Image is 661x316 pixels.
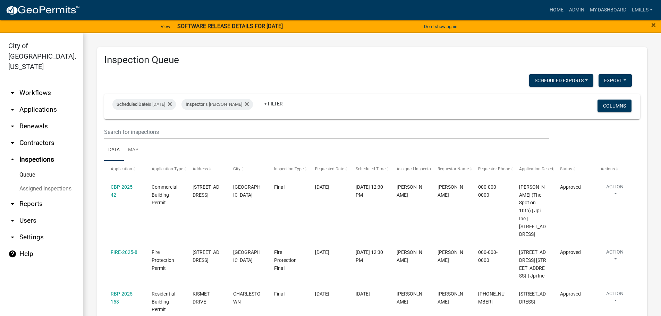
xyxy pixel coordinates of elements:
[117,102,148,107] span: Scheduled Date
[104,139,124,161] a: Data
[594,161,635,178] datatable-header-cell: Actions
[560,166,572,171] span: Status
[438,291,463,305] span: TROY
[397,291,422,305] span: Jeremy Ramsey
[104,54,640,66] h3: Inspection Queue
[186,102,204,107] span: Inspector
[601,183,629,200] button: Action
[104,125,549,139] input: Search for inspections
[651,21,656,29] button: Close
[390,161,431,178] datatable-header-cell: Assigned Inspector
[8,216,17,225] i: arrow_drop_down
[421,21,460,32] button: Don't show again
[152,249,174,271] span: Fire Protection Permit
[145,161,186,178] datatable-header-cell: Application Type
[478,249,498,263] span: 000-000-0000
[566,3,587,17] a: Admin
[560,249,581,255] span: Approved
[111,184,134,198] a: CBP-2025-42
[8,233,17,241] i: arrow_drop_down
[601,166,615,171] span: Actions
[193,249,219,263] span: 1710 EAST TENTH STREET
[233,184,261,198] span: JEFFERSONVILLE
[397,166,432,171] span: Assigned Inspector
[8,139,17,147] i: arrow_drop_down
[274,291,285,297] span: Final
[8,122,17,130] i: arrow_drop_down
[438,166,469,171] span: Requestor Name
[112,99,176,110] div: is [DATE]
[601,290,629,307] button: Action
[553,161,594,178] datatable-header-cell: Status
[598,100,632,112] button: Columns
[651,20,656,30] span: ×
[349,161,390,178] datatable-header-cell: Scheduled Time
[259,97,288,110] a: + Filter
[233,291,261,305] span: CHARLESTOWN
[478,166,510,171] span: Requestor Phone
[519,291,546,305] span: 7992 Kismet Drive | Lot 249
[315,249,329,255] span: 09/08/2025
[177,23,283,29] strong: SOFTWARE RELEASE DETAILS FOR [DATE]
[356,183,383,199] div: [DATE] 12:30 PM
[233,249,261,263] span: JEFFERSONVILLE
[315,184,329,190] span: 09/08/2025
[478,291,505,305] span: 502-616-5598
[529,74,593,87] button: Scheduled Exports
[193,291,210,305] span: KISMET DRIVE
[587,3,629,17] a: My Dashboard
[274,166,304,171] span: Inspection Type
[8,250,17,258] i: help
[8,89,17,97] i: arrow_drop_down
[356,290,383,298] div: [DATE]
[152,166,183,171] span: Application Type
[560,184,581,190] span: Approved
[111,166,132,171] span: Application
[181,99,253,110] div: is [PERSON_NAME]
[8,155,17,164] i: arrow_drop_up
[431,161,472,178] datatable-header-cell: Requestor Name
[519,249,546,279] span: 1710 EAST TENTH STREET 1710 E 10th Street | Jpi Inc
[356,166,385,171] span: Scheduled Time
[315,291,329,297] span: 09/08/2025
[111,291,134,305] a: RBP-2025-153
[104,161,145,178] datatable-header-cell: Application
[227,161,268,178] datatable-header-cell: City
[356,248,383,264] div: [DATE] 12:30 PM
[274,184,285,190] span: Final
[547,3,566,17] a: Home
[519,166,563,171] span: Application Description
[152,184,177,206] span: Commercial Building Permit
[519,184,546,237] span: Dujuan Presley (The Spot on 10th) | Jpi Inc | 1710 EAST TENTH STREET
[233,166,240,171] span: City
[512,161,553,178] datatable-header-cell: Application Description
[438,184,463,198] span: Jeremy Ramsey
[8,105,17,114] i: arrow_drop_down
[599,74,632,87] button: Export
[478,184,498,198] span: 000-000-0000
[601,248,629,266] button: Action
[8,200,17,208] i: arrow_drop_down
[124,139,143,161] a: Map
[193,184,219,198] span: 1710 EAST TENTH STREET
[397,184,422,198] span: Jeremy Ramsey
[186,161,227,178] datatable-header-cell: Address
[274,249,297,271] span: Fire Protection Final
[560,291,581,297] span: Approved
[315,166,344,171] span: Requested Date
[472,161,512,178] datatable-header-cell: Requestor Phone
[438,249,463,263] span: Jeremy Ramsey
[111,249,137,255] a: FIRE-2025-8
[152,291,175,313] span: Residential Building Permit
[158,21,173,32] a: View
[629,3,655,17] a: lmills
[308,161,349,178] datatable-header-cell: Requested Date
[268,161,308,178] datatable-header-cell: Inspection Type
[193,166,208,171] span: Address
[397,249,422,263] span: Jeremy Ramsey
